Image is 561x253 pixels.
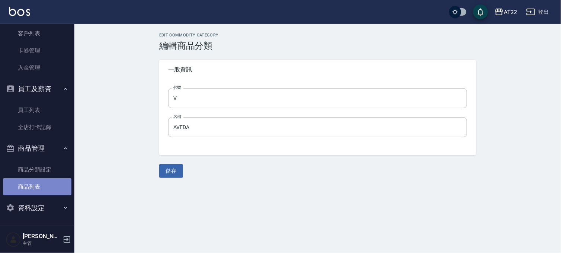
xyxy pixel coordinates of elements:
[23,240,61,247] p: 主管
[3,198,71,218] button: 資料設定
[159,41,476,51] h3: 編輯商品分類
[6,232,21,247] img: Person
[159,33,476,38] h2: Edit Commodity Category
[3,59,71,76] a: 入金管理
[504,7,517,17] div: AT22
[3,161,71,178] a: 商品分類設定
[3,178,71,195] a: 商品列表
[3,119,71,136] a: 全店打卡記錄
[173,85,181,90] label: 代號
[3,102,71,119] a: 員工列表
[523,5,552,19] button: 登出
[23,233,61,240] h5: [PERSON_NAME]
[492,4,520,20] button: AT22
[3,42,71,59] a: 卡券管理
[168,66,467,73] span: 一般資訊
[3,139,71,158] button: 商品管理
[173,114,181,119] label: 名稱
[3,25,71,42] a: 客戶列表
[473,4,488,19] button: save
[159,164,183,178] button: 儲存
[3,79,71,99] button: 員工及薪資
[9,7,30,16] img: Logo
